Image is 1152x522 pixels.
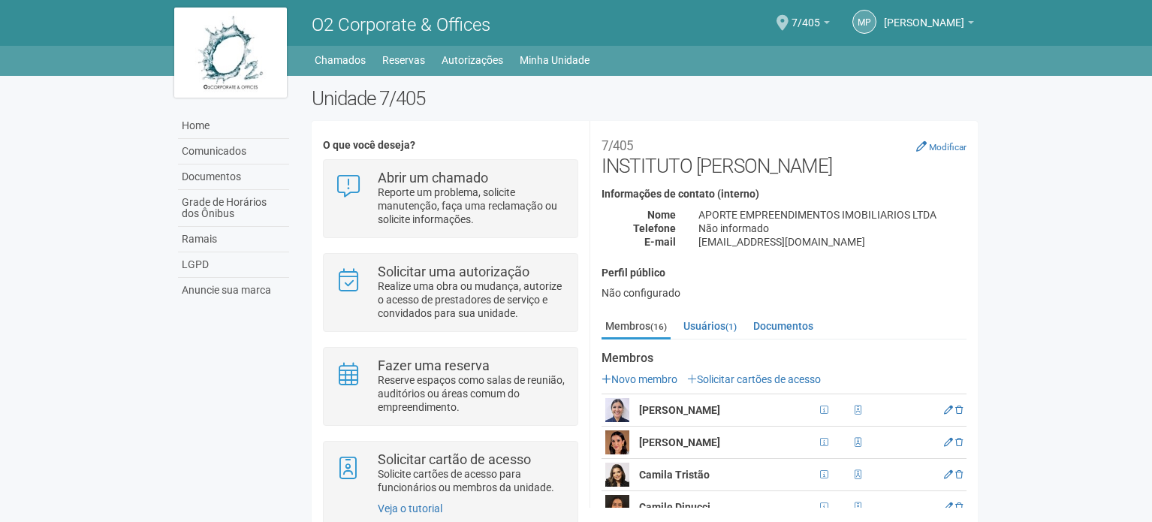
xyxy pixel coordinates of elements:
a: Excluir membro [955,405,963,415]
img: user.png [605,463,629,487]
a: Ramais [178,227,289,252]
span: CPF 064.018.019-13 [816,434,833,451]
span: CPF 168.396.437-35 [816,499,833,515]
a: Grade de Horários dos Ônibus [178,190,289,227]
small: 7/405 [602,138,633,153]
p: Solicite cartões de acesso para funcionários ou membros da unidade. [378,467,566,494]
img: user.png [605,430,629,454]
small: (16) [650,321,667,332]
a: Solicitar uma autorização Realize uma obra ou mudança, autorize o acesso de prestadores de serviç... [335,265,565,320]
span: Cartão de acesso ativo [850,466,866,483]
h2: Unidade 7/405 [312,87,978,110]
strong: Membros [602,352,967,365]
div: [EMAIL_ADDRESS][DOMAIN_NAME] [687,235,978,249]
strong: Camila Tristão [639,469,710,481]
a: Solicitar cartão de acesso Solicite cartões de acesso para funcionários ou membros da unidade. [335,453,565,494]
img: user.png [605,398,629,422]
a: Anuncie sua marca [178,278,289,303]
a: Editar membro [944,502,953,512]
a: Modificar [916,140,967,152]
a: Editar membro [944,469,953,480]
a: Home [178,113,289,139]
strong: [PERSON_NAME] [639,436,720,448]
div: APORTE EMPREENDIMENTOS IMOBILIARIOS LTDA [687,208,978,222]
a: Abrir um chamado Reporte um problema, solicite manutenção, faça uma reclamação ou solicite inform... [335,171,565,226]
a: Excluir membro [955,502,963,512]
a: Chamados [315,50,366,71]
span: Cartão de acesso ativo [850,402,866,418]
span: CPF 104.501.257-26 [816,466,833,483]
a: Solicitar cartões de acesso [687,373,821,385]
h4: O que você deseja? [323,140,578,151]
span: Cartão de acesso ativo [850,434,866,451]
div: Não informado [687,222,978,235]
a: Minha Unidade [520,50,590,71]
strong: Abrir um chamado [378,170,488,186]
span: 7/405 [792,2,820,29]
a: Excluir membro [955,437,963,448]
a: Autorizações [442,50,503,71]
a: Usuários(1) [680,315,740,337]
small: (1) [725,321,737,332]
a: Membros(16) [602,315,671,339]
small: Modificar [929,142,967,152]
span: Marcia Porto [884,2,964,29]
a: Veja o tutorial [378,502,442,514]
a: Excluir membro [955,469,963,480]
a: Reservas [382,50,425,71]
strong: E-mail [644,236,676,248]
img: user.png [605,495,629,519]
strong: Camile Dinucci [639,501,710,513]
strong: Fazer uma reserva [378,358,490,373]
a: Novo membro [602,373,677,385]
a: Documentos [749,315,817,337]
span: O2 Corporate & Offices [312,14,490,35]
a: LGPD [178,252,289,278]
strong: Telefone [633,222,676,234]
strong: Solicitar uma autorização [378,264,529,279]
img: logo.jpg [174,8,287,98]
a: Comunicados [178,139,289,164]
div: Não configurado [602,286,967,300]
a: Fazer uma reserva Reserve espaços como salas de reunião, auditórios ou áreas comum do empreendime... [335,359,565,414]
a: 7/405 [792,19,830,31]
a: MP [852,10,876,34]
strong: Nome [647,209,676,221]
p: Reporte um problema, solicite manutenção, faça uma reclamação ou solicite informações. [378,186,566,226]
strong: [PERSON_NAME] [639,404,720,416]
a: Documentos [178,164,289,190]
strong: Solicitar cartão de acesso [378,451,531,467]
span: CPF 110.047.147-26 [816,402,833,418]
a: [PERSON_NAME] [884,19,974,31]
h4: Perfil público [602,267,967,279]
span: Cartão de acesso ativo [850,499,866,515]
a: Editar membro [944,437,953,448]
h2: INSTITUTO [PERSON_NAME] [602,132,967,177]
p: Reserve espaços como salas de reunião, auditórios ou áreas comum do empreendimento. [378,373,566,414]
a: Editar membro [944,405,953,415]
p: Realize uma obra ou mudança, autorize o acesso de prestadores de serviço e convidados para sua un... [378,279,566,320]
h4: Informações de contato (interno) [602,189,967,200]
